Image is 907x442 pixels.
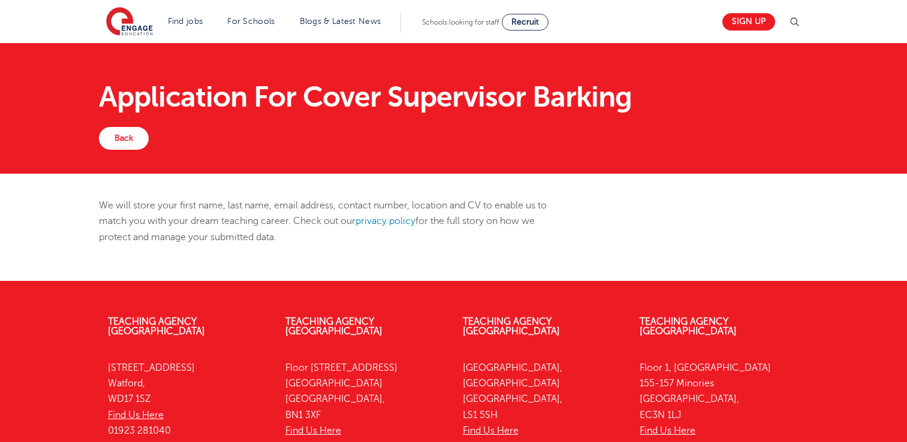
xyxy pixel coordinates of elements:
[108,316,205,337] a: Teaching Agency [GEOGRAPHIC_DATA]
[168,17,203,26] a: Find jobs
[227,17,275,26] a: For Schools
[285,316,382,337] a: Teaching Agency [GEOGRAPHIC_DATA]
[640,316,737,337] a: Teaching Agency [GEOGRAPHIC_DATA]
[99,198,566,245] p: We will store your first name, last name, email address, contact number, location and CV to enabl...
[106,7,153,37] img: Engage Education
[722,13,775,31] a: Sign up
[99,83,808,111] h1: Application For Cover Supervisor Barking
[285,425,341,436] a: Find Us Here
[502,14,549,31] a: Recruit
[511,17,539,26] span: Recruit
[640,425,695,436] a: Find Us Here
[99,127,149,150] a: Back
[355,216,415,226] a: privacy policy
[422,18,499,26] span: Schools looking for staff
[300,17,381,26] a: Blogs & Latest News
[108,410,164,420] a: Find Us Here
[463,425,519,436] a: Find Us Here
[108,360,267,438] p: [STREET_ADDRESS] Watford, WD17 1SZ 01923 281040
[463,316,560,337] a: Teaching Agency [GEOGRAPHIC_DATA]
